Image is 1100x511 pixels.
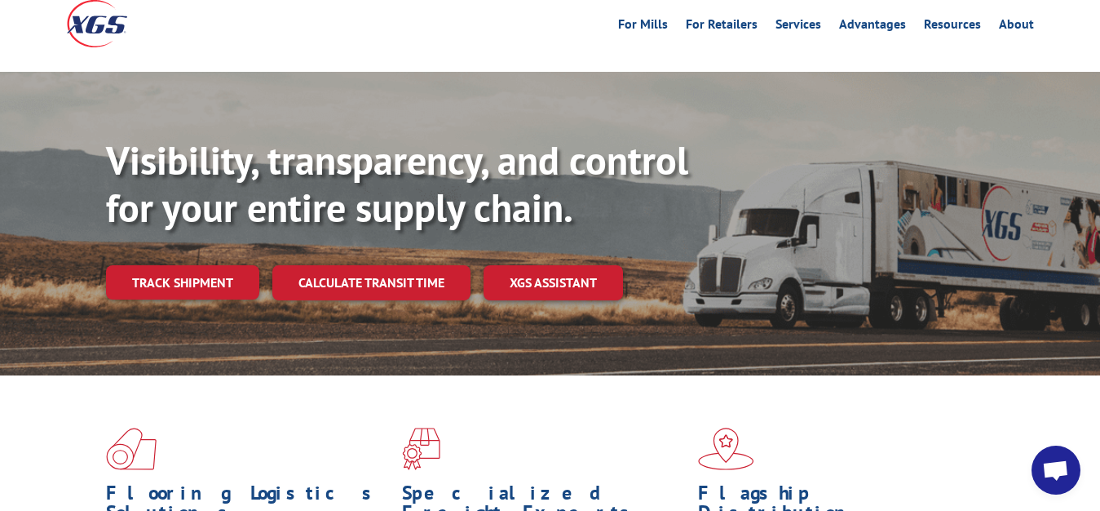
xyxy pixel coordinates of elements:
a: For Mills [618,18,668,36]
div: Open chat [1032,446,1080,495]
img: xgs-icon-total-supply-chain-intelligence-red [106,428,157,470]
a: Services [775,18,821,36]
a: For Retailers [686,18,758,36]
img: xgs-icon-focused-on-flooring-red [402,428,440,470]
a: Track shipment [106,265,259,300]
img: xgs-icon-flagship-distribution-model-red [698,428,754,470]
a: Resources [924,18,981,36]
a: XGS ASSISTANT [484,265,623,300]
a: About [999,18,1034,36]
a: Calculate transit time [272,265,470,300]
b: Visibility, transparency, and control for your entire supply chain. [106,135,688,233]
a: Advantages [839,18,906,36]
